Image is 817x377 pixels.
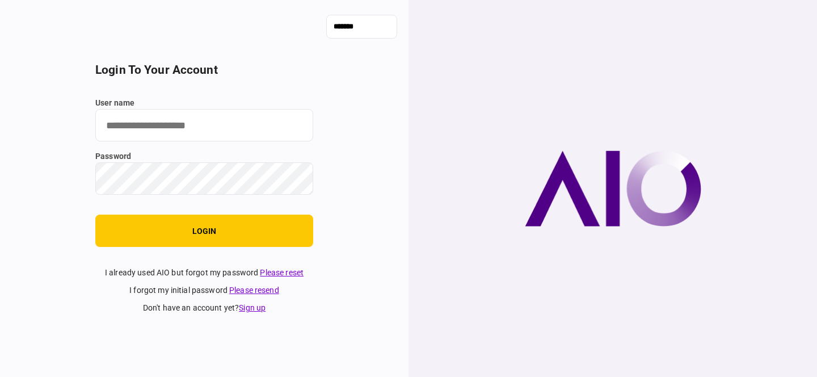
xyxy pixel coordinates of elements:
[95,215,313,247] button: login
[260,268,304,277] a: Please reset
[95,97,313,109] label: user name
[95,109,313,141] input: user name
[95,162,313,195] input: password
[95,63,313,77] h2: login to your account
[95,302,313,314] div: don't have an account yet ?
[525,150,701,227] img: AIO company logo
[229,286,279,295] a: Please resend
[95,150,313,162] label: password
[326,15,397,39] input: show language options
[239,303,266,312] a: Sign up
[95,284,313,296] div: I forgot my initial password
[95,267,313,279] div: I already used AIO but forgot my password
